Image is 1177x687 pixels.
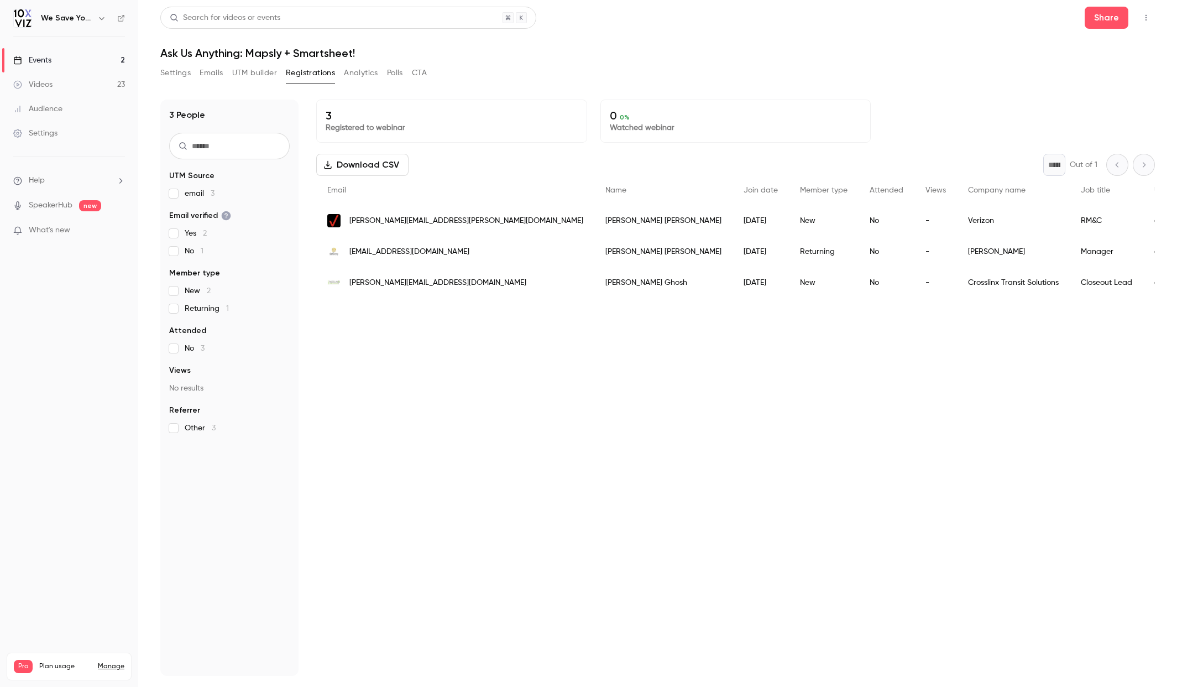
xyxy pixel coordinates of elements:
span: Attended [870,186,903,194]
span: Attended [169,325,206,336]
section: facet-groups [169,170,290,434]
div: RM&C [1070,205,1143,236]
span: Views [169,365,191,376]
li: help-dropdown-opener [13,175,125,186]
button: Download CSV [316,154,409,176]
a: SpeakerHub [29,200,72,211]
span: Email [327,186,346,194]
button: Share [1085,7,1128,29]
img: We Save You Time! [14,9,32,27]
p: 0 [610,109,862,122]
span: email [185,188,215,199]
span: 3 [211,190,215,197]
span: Company name [968,186,1026,194]
div: Verizon [957,205,1070,236]
span: Member type [169,268,220,279]
div: No [859,236,914,267]
div: Returning [789,236,859,267]
h1: Ask Us Anything: Mapsly + Smartsheet! [160,46,1155,60]
p: Out of 1 [1070,159,1097,170]
span: Pro [14,660,33,673]
a: Manage [98,662,124,671]
div: [DATE] [733,267,789,298]
span: Views [925,186,946,194]
div: [DATE] [733,205,789,236]
span: What's new [29,225,70,236]
span: 3 [212,424,216,432]
div: Events [13,55,51,66]
span: Job title [1081,186,1110,194]
span: Help [29,175,45,186]
img: crosslinxtransit.ca [327,276,341,289]
button: Emails [200,64,223,82]
div: Manager [1070,236,1143,267]
div: Closeout Lead [1070,267,1143,298]
button: UTM builder [232,64,277,82]
div: Search for videos or events [170,12,280,24]
span: [EMAIL_ADDRESS][DOMAIN_NAME] [349,246,469,258]
span: [PERSON_NAME][EMAIL_ADDRESS][PERSON_NAME][DOMAIN_NAME] [349,215,583,227]
p: Watched webinar [610,122,862,133]
span: No [185,343,205,354]
div: [DATE] [733,236,789,267]
div: No [859,267,914,298]
h1: 3 People [169,108,205,122]
div: [PERSON_NAME] [957,236,1070,267]
span: No [185,246,203,257]
span: Member type [800,186,848,194]
div: [PERSON_NAME] [PERSON_NAME] [594,236,733,267]
div: Videos [13,79,53,90]
span: Plan usage [39,662,91,671]
span: Referrer [169,405,200,416]
span: Email verified [169,210,231,221]
span: Returning [185,303,229,314]
h6: We Save You Time! [41,13,93,24]
iframe: Noticeable Trigger [112,226,125,236]
div: Audience [13,103,62,114]
span: Join date [744,186,778,194]
span: 2 [207,287,211,295]
div: No [859,205,914,236]
button: Settings [160,64,191,82]
div: Settings [13,128,57,139]
button: Polls [387,64,403,82]
span: Name [605,186,626,194]
p: No results [169,383,290,394]
img: verizon.com [327,214,341,227]
span: 2 [203,230,207,237]
img: alfardan.com.qa [327,245,341,258]
span: UTM Source [169,170,215,181]
span: 3 [201,345,205,352]
div: - [914,236,957,267]
button: Registrations [286,64,335,82]
div: - [914,267,957,298]
p: 3 [326,109,578,122]
div: New [789,267,859,298]
span: 1 [226,305,229,313]
span: 1 [201,247,203,255]
span: New [185,285,211,296]
div: [PERSON_NAME] [PERSON_NAME] [594,205,733,236]
button: Analytics [344,64,378,82]
div: New [789,205,859,236]
div: - [914,205,957,236]
div: Crosslinx Transit Solutions [957,267,1070,298]
span: 0 % [620,113,630,121]
span: [PERSON_NAME][EMAIL_ADDRESS][DOMAIN_NAME] [349,277,526,289]
span: new [79,200,101,211]
p: Registered to webinar [326,122,578,133]
span: Other [185,423,216,434]
span: Yes [185,228,207,239]
div: [PERSON_NAME] Ghosh [594,267,733,298]
button: CTA [412,64,427,82]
